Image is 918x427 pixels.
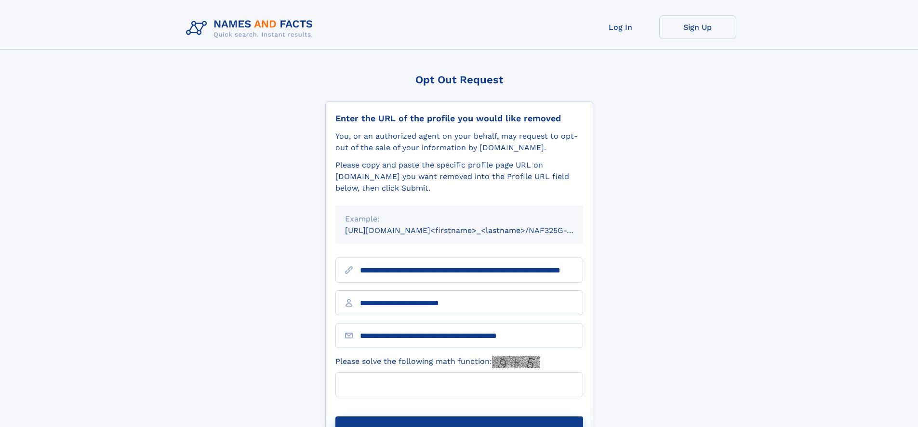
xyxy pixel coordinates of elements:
a: Log In [582,15,659,39]
div: Please copy and paste the specific profile page URL on [DOMAIN_NAME] you want removed into the Pr... [335,159,583,194]
div: You, or an authorized agent on your behalf, may request to opt-out of the sale of your informatio... [335,130,583,154]
div: Enter the URL of the profile you would like removed [335,113,583,124]
label: Please solve the following math function: [335,356,540,368]
div: Opt Out Request [325,74,593,86]
small: [URL][DOMAIN_NAME]<firstname>_<lastname>/NAF325G-xxxxxxxx [345,226,601,235]
a: Sign Up [659,15,736,39]
img: Logo Names and Facts [182,15,321,41]
div: Example: [345,213,573,225]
